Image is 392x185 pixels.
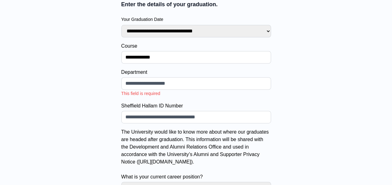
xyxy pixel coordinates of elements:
[121,128,271,181] label: The University would like to know more about where our graduates are headed after graduation. Thi...
[121,91,160,96] span: This field is required
[121,42,271,50] label: Course
[121,16,271,22] label: Your Graduation Date
[121,102,271,110] label: Sheffield Hallam ID Number
[121,69,271,76] label: Department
